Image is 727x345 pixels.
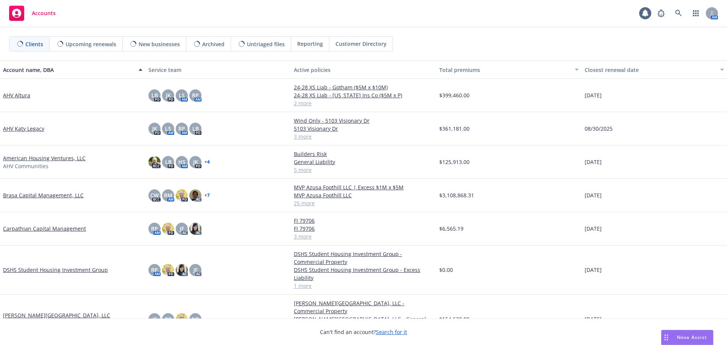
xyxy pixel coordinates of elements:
a: 5103 Visionary Dr [294,125,433,133]
span: JK [152,125,157,133]
span: [DATE] [585,158,602,166]
span: [DATE] [585,315,602,323]
button: Nova Assist [661,330,713,345]
a: DSHS Student Housing Investment Group - Excess Liability [294,266,433,282]
a: 1 more [294,282,433,290]
a: FI 79706 [294,217,433,225]
span: Upcoming renewals [66,40,116,48]
span: JF [180,225,184,233]
a: 3 more [294,233,433,240]
button: Total premiums [436,61,582,79]
a: AHV Katy Legacy [3,125,44,133]
span: Can't find an account? [320,328,407,336]
a: Switch app [688,6,704,21]
a: 5 more [294,166,433,174]
span: NP [192,315,199,323]
img: photo [176,264,188,276]
span: JK [193,158,198,166]
a: Search [671,6,686,21]
img: photo [162,223,174,235]
a: Search for it [376,328,407,336]
a: + 4 [204,160,210,164]
a: 2 more [294,99,433,107]
span: [DATE] [585,225,602,233]
a: Accounts [6,3,59,24]
a: Wind Only - 5103 Visionary Dr [294,117,433,125]
span: $3,108,868.31 [439,191,474,199]
span: $0.00 [439,266,453,274]
span: Accounts [32,10,56,16]
img: photo [162,264,174,276]
button: Service team [145,61,291,79]
span: Customer Directory [335,40,387,48]
div: Closest renewal date [585,66,716,74]
span: Untriaged files [247,40,285,48]
a: Carpathian Capital Management [3,225,86,233]
span: [DATE] [585,191,602,199]
span: LS [165,125,171,133]
span: Reporting [297,40,323,48]
a: [PERSON_NAME][GEOGRAPHIC_DATA], LLC - General Liability [294,315,433,331]
div: Total premiums [439,66,570,74]
a: + 7 [204,193,210,198]
span: JF [193,266,198,274]
a: 3 more [294,133,433,140]
span: $6,565.19 [439,225,463,233]
span: HS [178,158,186,166]
a: 24-28 XS LIab - [US_STATE] Ins Co ($5M x P) [294,91,433,99]
a: Brasa Capital Management, LLC [3,191,84,199]
span: RM [164,191,172,199]
a: DSHS Student Housing Investment Group [3,266,108,274]
span: $399,460.00 [439,91,470,99]
span: AHV Communities [3,162,48,170]
span: [DATE] [585,266,602,274]
a: FI 79706 [294,225,433,233]
span: RP [178,125,185,133]
span: LS [179,91,185,99]
span: RP [192,91,199,99]
div: Drag to move [661,330,671,345]
span: 08/30/2025 [585,125,613,133]
a: MVP Azusa Foothill LLC [294,191,433,199]
span: JK [166,91,171,99]
span: Archived [202,40,225,48]
span: Nova Assist [677,334,707,340]
img: photo [148,156,161,168]
span: [DATE] [585,91,602,99]
div: Account name, DBA [3,66,134,74]
span: $154,620.00 [439,315,470,323]
a: American Housing Ventures, LLC [3,154,86,162]
button: Active policies [291,61,436,79]
button: Closest renewal date [582,61,727,79]
span: RP [165,315,172,323]
img: photo [176,313,188,325]
span: New businesses [139,40,180,48]
img: photo [189,189,201,201]
span: Clients [25,40,43,48]
span: RP [151,225,158,233]
img: photo [189,223,201,235]
span: LB [165,158,172,166]
span: $125,913.00 [439,158,470,166]
a: Builders Risk [294,150,433,158]
span: RP [151,266,158,274]
a: Report a Bug [654,6,669,21]
a: AHV Altura [3,91,30,99]
a: 25 more [294,199,433,207]
div: Service team [148,66,288,74]
a: 24-28 XS Liab - Gotham ($5M x $10M) [294,83,433,91]
a: [PERSON_NAME][GEOGRAPHIC_DATA], LLC - Commercial Property [294,299,433,315]
a: DSHS Student Housing Investment Group - Commercial Property [294,250,433,266]
span: JF [153,315,157,323]
span: CW [150,191,159,199]
span: LB [192,125,199,133]
a: [PERSON_NAME][GEOGRAPHIC_DATA], LLC [3,311,110,319]
span: $361,181.00 [439,125,470,133]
